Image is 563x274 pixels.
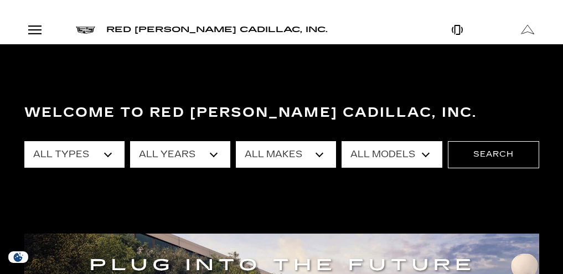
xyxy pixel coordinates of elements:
select: Filter by make [236,141,336,168]
select: Filter by year [130,141,230,168]
select: Filter by type [24,141,125,168]
a: Red [PERSON_NAME] Cadillac, Inc. [106,22,328,38]
img: Cadillac logo [76,27,95,34]
a: Open Get Directions Modal [493,16,563,44]
a: Cadillac logo [76,22,95,38]
button: Search [448,141,539,168]
h3: Welcome to Red [PERSON_NAME] Cadillac, Inc. [24,102,539,124]
img: Opt-Out Icon [6,251,31,263]
section: Click to Open Cookie Consent Modal [6,251,31,263]
span: Red [PERSON_NAME] Cadillac, Inc. [106,25,328,34]
select: Filter by model [342,141,442,168]
a: Open Phone Modal [422,16,493,44]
